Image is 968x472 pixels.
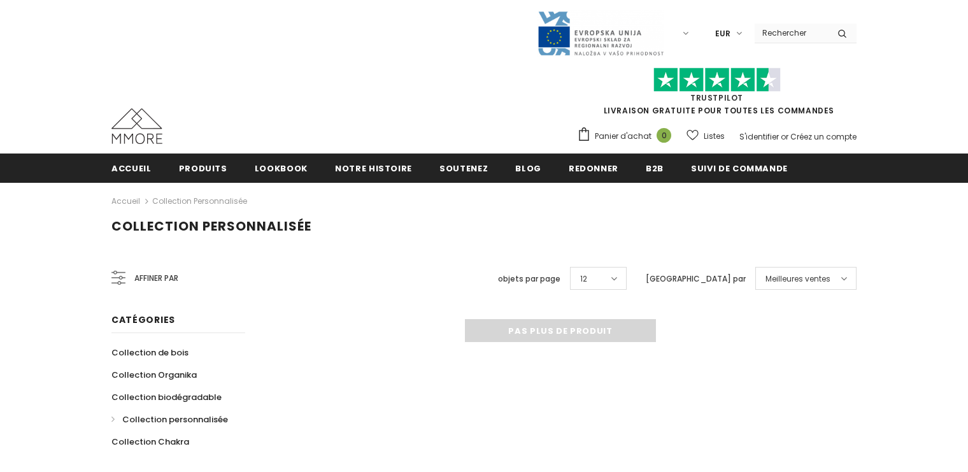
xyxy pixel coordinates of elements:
[569,154,618,182] a: Redonner
[111,364,197,386] a: Collection Organika
[577,127,678,146] a: Panier d'achat 0
[646,154,664,182] a: B2B
[691,162,788,175] span: Suivi de commande
[498,273,560,285] label: objets par page
[515,154,541,182] a: Blog
[646,162,664,175] span: B2B
[111,162,152,175] span: Accueil
[111,341,189,364] a: Collection de bois
[515,162,541,175] span: Blog
[134,271,178,285] span: Affiner par
[439,154,488,182] a: soutenez
[111,369,197,381] span: Collection Organika
[715,27,730,40] span: EUR
[690,92,743,103] a: TrustPilot
[111,108,162,144] img: Cas MMORE
[537,27,664,38] a: Javni Razpis
[111,391,222,403] span: Collection biodégradable
[111,194,140,209] a: Accueil
[111,431,189,453] a: Collection Chakra
[704,130,725,143] span: Listes
[657,128,671,143] span: 0
[111,408,228,431] a: Collection personnalisée
[255,154,308,182] a: Lookbook
[111,154,152,182] a: Accueil
[646,273,746,285] label: [GEOGRAPHIC_DATA] par
[577,73,857,116] span: LIVRAISON GRATUITE POUR TOUTES LES COMMANDES
[111,386,222,408] a: Collection biodégradable
[255,162,308,175] span: Lookbook
[765,273,830,285] span: Meilleures ventes
[179,162,227,175] span: Produits
[781,131,788,142] span: or
[111,313,175,326] span: Catégories
[111,347,189,359] span: Collection de bois
[580,273,587,285] span: 12
[111,217,311,235] span: Collection personnalisée
[537,10,664,57] img: Javni Razpis
[335,162,412,175] span: Notre histoire
[439,162,488,175] span: soutenez
[739,131,779,142] a: S'identifier
[653,68,781,92] img: Faites confiance aux étoiles pilotes
[569,162,618,175] span: Redonner
[755,24,828,42] input: Search Site
[152,196,247,206] a: Collection personnalisée
[335,154,412,182] a: Notre histoire
[790,131,857,142] a: Créez un compte
[595,130,651,143] span: Panier d'achat
[111,436,189,448] span: Collection Chakra
[179,154,227,182] a: Produits
[691,154,788,182] a: Suivi de commande
[122,413,228,426] span: Collection personnalisée
[687,125,725,147] a: Listes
